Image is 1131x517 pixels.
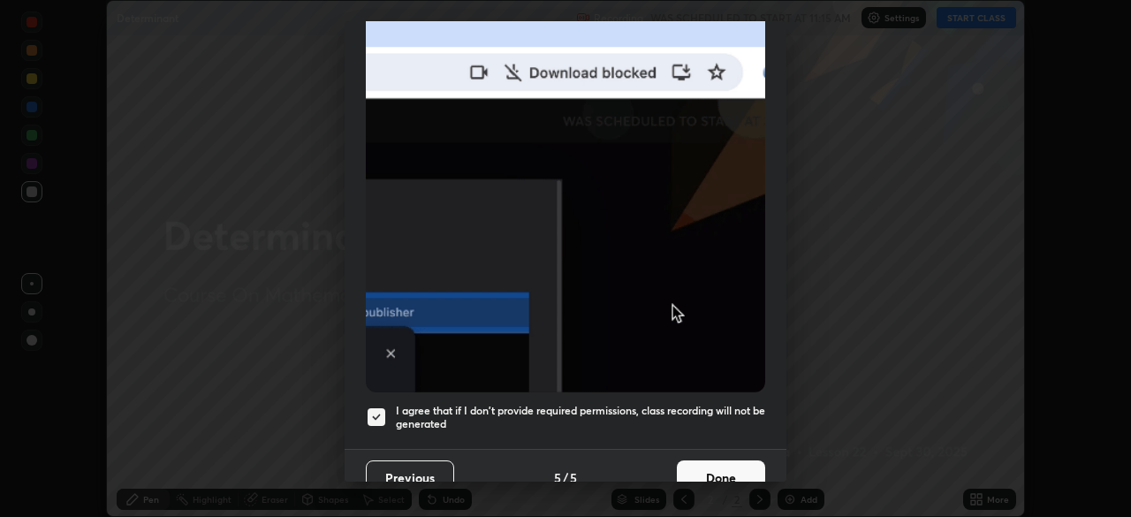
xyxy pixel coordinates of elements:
h4: 5 [570,468,577,487]
button: Previous [366,460,454,496]
button: Done [677,460,765,496]
h5: I agree that if I don't provide required permissions, class recording will not be generated [396,404,765,431]
h4: / [563,468,568,487]
img: downloads-permission-blocked.gif [366,6,765,392]
h4: 5 [554,468,561,487]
